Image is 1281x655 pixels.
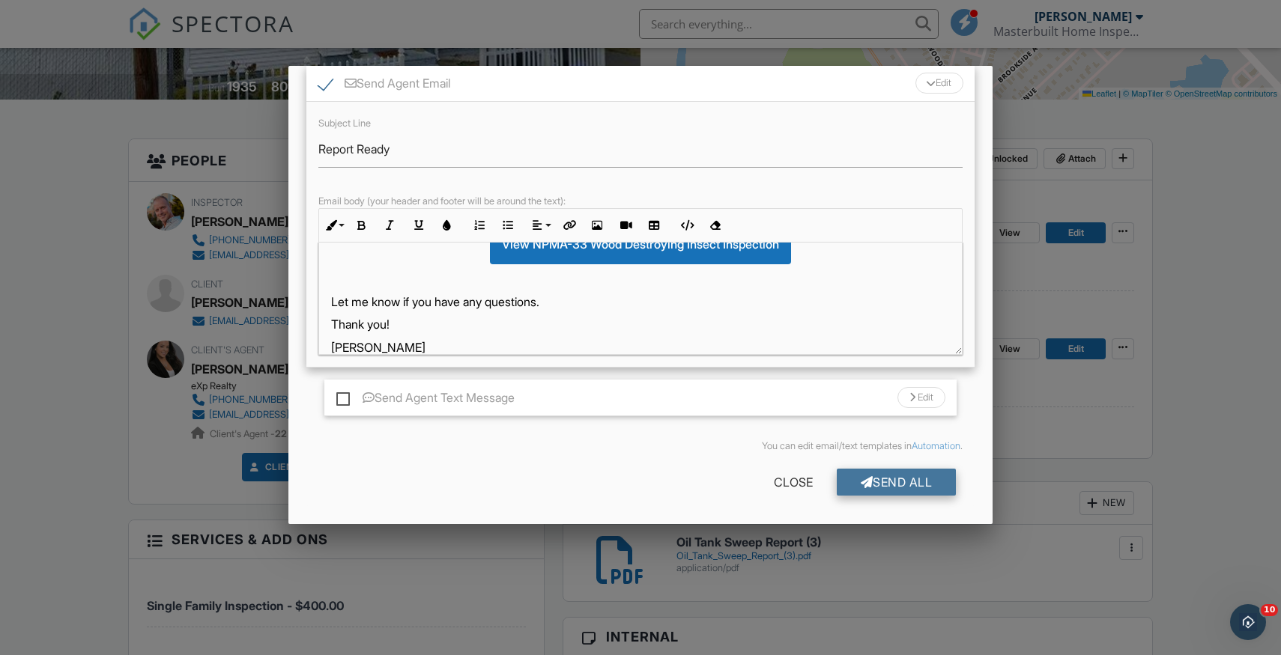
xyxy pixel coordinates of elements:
button: Insert Image (⌘P) [583,211,611,240]
button: Colors [433,211,461,240]
div: Edit [915,73,963,94]
button: Code View [672,211,700,240]
a: Automation [912,440,960,451]
button: Align [526,211,554,240]
p: Thank you! [331,316,951,332]
label: Send Agent Text Message [336,391,515,409]
label: Subject Line [318,118,371,129]
div: Close [750,469,837,496]
label: Email body (your header and footer will be around the text): [318,195,566,207]
label: Send Agent Email [318,76,450,95]
div: You can edit email/text templates in . [318,440,963,452]
button: Insert Video [611,211,640,240]
button: Inline Style [319,211,348,240]
div: View NPMA-33 Wood Destroying Insect Inspection [490,224,791,264]
iframe: Intercom live chat [1230,604,1266,640]
span: 10 [1261,604,1278,616]
button: Ordered List [465,211,494,240]
button: Insert Link (⌘K) [554,211,583,240]
p: [PERSON_NAME] [331,339,951,356]
button: Underline (⌘U) [405,211,433,240]
div: Send All [837,469,957,496]
a: View NPMA-33 Wood Destroying Insect Inspection [490,237,791,252]
button: Insert Table [640,211,668,240]
button: Clear Formatting [700,211,729,240]
p: Let me know if you have any questions. [331,293,951,310]
button: Italic (⌘I) [376,211,405,240]
div: Edit [897,387,945,408]
button: Bold (⌘B) [348,211,376,240]
button: Unordered List [494,211,522,240]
